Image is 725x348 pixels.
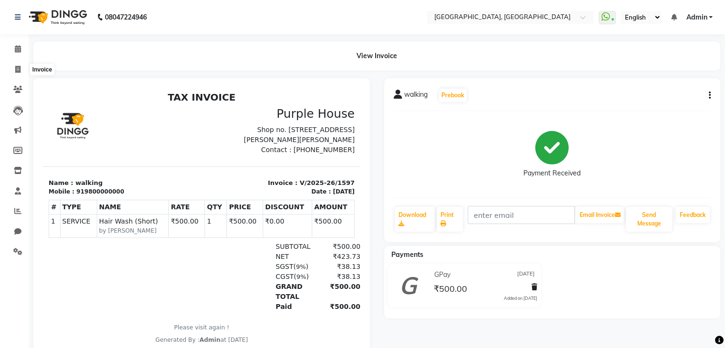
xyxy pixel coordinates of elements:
[269,127,312,150] td: ₹500.00
[164,91,312,100] p: Invoice : V/2025-26/1597
[575,207,624,223] button: Email Invoice
[162,113,184,127] th: QTY
[164,19,312,33] h3: Purple House
[126,113,162,127] th: RATE
[6,4,312,15] h2: TAX INVOICE
[227,214,272,224] div: Paid
[24,4,90,31] img: logo
[105,4,147,31] b: 08047224946
[54,113,126,127] th: NAME
[227,154,272,164] div: SUBTOTAL
[437,207,463,232] a: Print
[33,41,720,71] div: View Invoice
[6,91,153,100] p: Name : walking
[233,175,250,183] span: SGST
[290,100,312,108] div: [DATE]
[220,113,269,127] th: DISCOUNT
[227,194,272,214] div: GRAND TOTAL
[30,64,54,75] div: Invoice
[164,37,312,57] p: Shop no. [STREET_ADDRESS][PERSON_NAME][PERSON_NAME]
[517,270,535,280] span: [DATE]
[433,283,467,297] span: ₹500.00
[626,207,672,232] button: Send Message
[6,100,31,108] div: Mobile :
[233,185,251,193] span: CGST
[6,113,18,127] th: #
[184,127,220,150] td: ₹500.00
[56,139,124,147] small: by [PERSON_NAME]
[268,100,288,108] div: Date :
[272,154,317,164] div: ₹500.00
[164,57,312,67] p: Contact : [PHONE_NUMBER]
[126,127,162,150] td: ₹500.00
[395,207,435,232] a: Download
[272,164,317,174] div: ₹423.73
[253,175,263,183] span: 9%
[227,174,272,184] div: ( )
[184,113,220,127] th: PRICE
[6,248,312,256] div: Generated By : at [DATE]
[56,129,124,139] span: Hair Wash (Short)
[504,295,537,302] div: Added on [DATE]
[17,113,54,127] th: TYPE
[272,194,317,214] div: ₹500.00
[269,113,312,127] th: AMOUNT
[6,235,312,244] p: Please visit again !
[33,100,81,108] div: 919800000000
[272,174,317,184] div: ₹38.13
[272,214,317,224] div: ₹500.00
[156,249,177,256] span: Admin
[523,168,581,178] div: Payment Received
[162,127,184,150] td: 1
[272,184,317,194] div: ₹38.13
[220,127,269,150] td: ₹0.00
[468,206,575,224] input: enter email
[676,207,710,223] a: Feedback
[391,250,423,259] span: Payments
[254,185,264,193] span: 9%
[434,270,450,280] span: GPay
[17,127,54,150] td: SERVICE
[6,127,18,150] td: 1
[686,12,707,22] span: Admin
[439,89,467,102] button: Prebook
[227,184,272,194] div: ( )
[404,90,428,103] span: walking
[227,164,272,174] div: NET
